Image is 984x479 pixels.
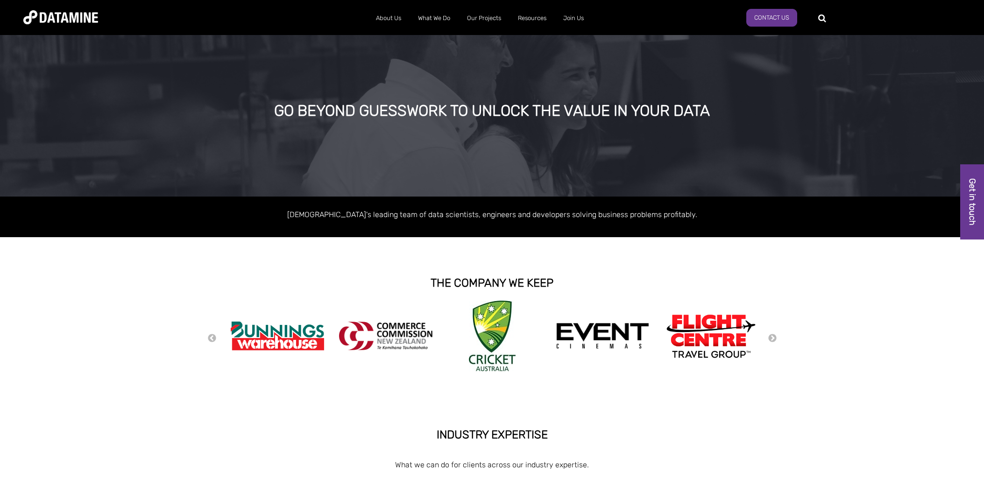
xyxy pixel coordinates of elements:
a: What We Do [410,6,459,30]
a: Contact Us [746,9,797,27]
button: Previous [207,333,217,344]
span: What we can do for clients across our industry expertise. [395,460,589,469]
img: Bunnings Warehouse [231,318,324,353]
button: Next [768,333,777,344]
img: Datamine [23,10,98,24]
p: [DEMOGRAPHIC_DATA]'s leading team of data scientists, engineers and developers solving business p... [226,208,758,221]
strong: INDUSTRY EXPERTISE [437,428,548,441]
strong: THE COMPANY WE KEEP [431,276,553,289]
a: Join Us [555,6,592,30]
a: Resources [510,6,555,30]
img: Cricket Australia [469,301,516,371]
img: Flight Centre [664,312,757,360]
a: Our Projects [459,6,510,30]
img: event cinemas [556,323,649,350]
div: GO BEYOND GUESSWORK TO UNLOCK THE VALUE IN YOUR DATA [110,103,873,120]
img: commercecommission [339,322,432,350]
a: About Us [368,6,410,30]
a: Get in touch [960,164,984,239]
